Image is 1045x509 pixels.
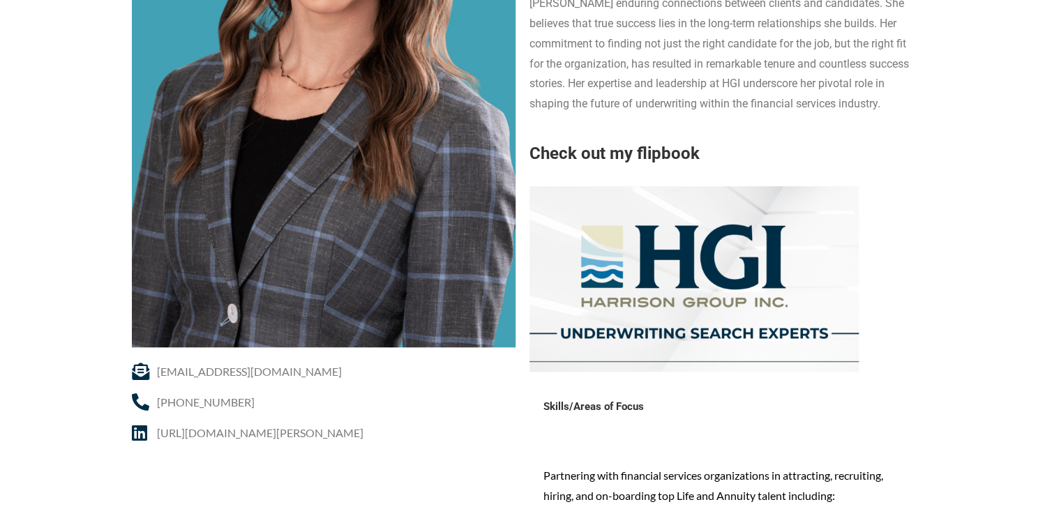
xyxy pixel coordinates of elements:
a: [PHONE_NUMBER] [132,392,516,412]
span: [EMAIL_ADDRESS][DOMAIN_NAME] [153,361,342,381]
span: [PHONE_NUMBER] [153,392,255,412]
span: [URL][DOMAIN_NAME][PERSON_NAME] [153,423,363,443]
p: Partnering with financial services organizations in attracting, recruiting, hiring, and on-boardi... [543,466,899,506]
h4: Skills/Areas of Focus [543,400,899,418]
a: [URL][DOMAIN_NAME][PERSON_NAME] [132,423,516,443]
a: Check out my flipbook [529,144,700,163]
a: [EMAIL_ADDRESS][DOMAIN_NAME] [132,361,516,381]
